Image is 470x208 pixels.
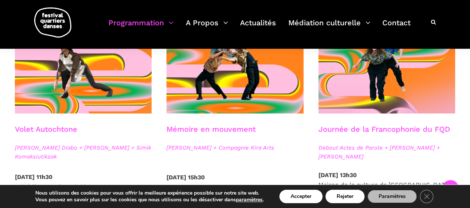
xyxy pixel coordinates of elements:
[382,16,411,38] a: Contact
[279,190,322,203] button: Accepter
[367,190,417,203] button: Paramètres
[15,172,152,201] p: Belvédère Kondiaronk / le [GEOGRAPHIC_DATA]
[108,16,174,38] a: Programmation
[318,125,450,134] a: Journée de la Francophonie du FQD
[34,7,71,38] img: logo-fqd-med
[318,143,455,161] span: Debout Actes de Parole + [PERSON_NAME] + [PERSON_NAME]
[166,173,303,201] p: Parc Médéric-Martin / [GEOGRAPHIC_DATA][PERSON_NAME]
[166,125,256,134] a: Mémoire en mouvement
[15,143,152,161] span: [PERSON_NAME] Diabo + [PERSON_NAME] + Simik Komaksiutiksak
[186,16,228,38] a: A Propos
[166,174,205,181] strong: [DATE] 15h30
[15,125,77,134] a: Volet Autochtone
[420,190,433,203] button: Close GDPR Cookie Banner
[35,190,264,196] p: Nous utilisons des cookies pour vous offrir la meilleure expérience possible sur notre site web.
[288,16,370,38] a: Médiation culturelle
[240,16,276,38] a: Actualités
[318,170,455,189] p: Maison de la culture de [GEOGRAPHIC_DATA]
[15,173,52,180] strong: [DATE] 11h30
[35,196,264,203] p: Vous pouvez en savoir plus sur les cookies que nous utilisons ou les désactiver dans .
[318,172,357,179] strong: [DATE] 13h30
[236,196,263,203] button: paramètres
[166,143,303,152] span: [PERSON_NAME] + Compagnie Kira Arts
[325,190,364,203] button: Rejeter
